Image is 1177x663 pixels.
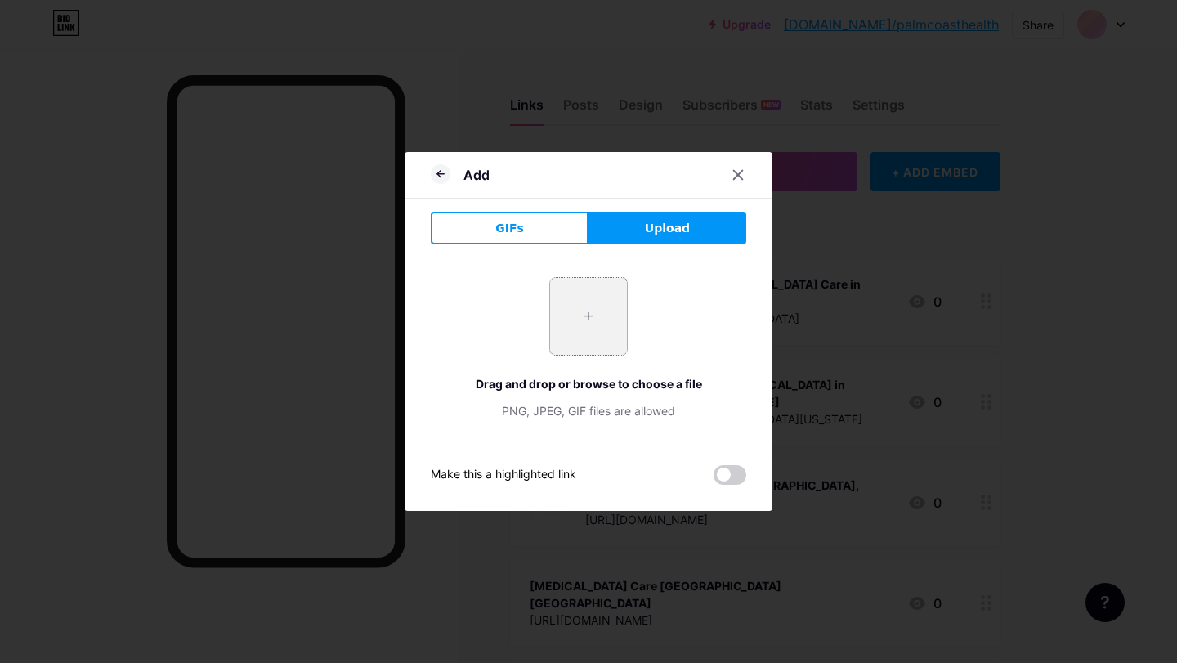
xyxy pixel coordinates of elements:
[463,165,490,185] div: Add
[431,465,576,485] div: Make this a highlighted link
[431,375,746,392] div: Drag and drop or browse to choose a file
[495,220,524,237] span: GIFs
[431,402,746,419] div: PNG, JPEG, GIF files are allowed
[588,212,746,244] button: Upload
[645,220,690,237] span: Upload
[431,212,588,244] button: GIFs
